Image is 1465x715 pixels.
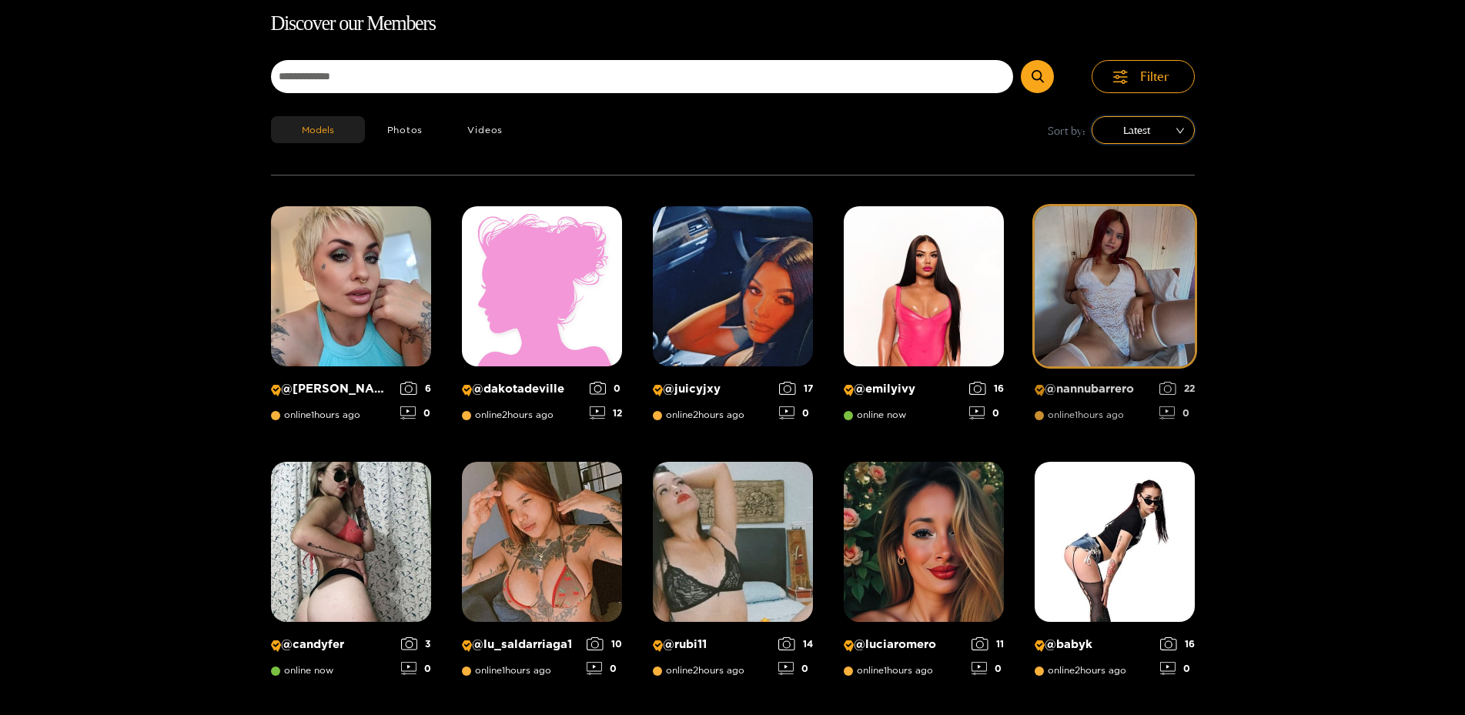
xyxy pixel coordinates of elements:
[1159,406,1195,419] div: 0
[590,382,622,395] div: 0
[271,637,393,652] p: @ candyfer
[653,462,813,622] img: Creator Profile Image: rubi11
[271,409,360,420] span: online 1 hours ago
[1140,68,1169,85] span: Filter
[271,462,431,687] a: Creator Profile Image: candyfer@candyferonline now30
[462,637,579,652] p: @ lu_saldarriaga1
[271,665,333,676] span: online now
[844,665,933,676] span: online 1 hours ago
[969,382,1004,395] div: 16
[1035,206,1195,366] img: Creator Profile Image: nannubarrero
[1035,462,1195,622] img: Creator Profile Image: babyk
[587,637,622,650] div: 10
[778,637,813,650] div: 14
[653,637,771,652] p: @ rubi11
[462,206,622,366] img: Creator Profile Image: dakotadeville
[844,637,964,652] p: @ luciaromero
[400,406,431,419] div: 0
[365,116,446,143] button: Photos
[590,406,622,419] div: 12
[271,206,431,366] img: Creator Profile Image: olivia
[1035,462,1195,687] a: Creator Profile Image: babyk@babykonline2hours ago160
[969,406,1004,419] div: 0
[271,206,431,431] a: Creator Profile Image: olivia@[PERSON_NAME]online1hours ago60
[271,382,393,396] p: @ [PERSON_NAME]
[1159,382,1195,395] div: 22
[844,206,1004,366] img: Creator Profile Image: emilyivy
[445,116,525,143] button: Videos
[271,116,365,143] button: Models
[271,8,1195,40] h1: Discover our Members
[1035,665,1126,676] span: online 2 hours ago
[653,462,813,687] a: Creator Profile Image: rubi11@rubi11online2hours ago140
[462,409,554,420] span: online 2 hours ago
[1160,637,1195,650] div: 16
[844,409,906,420] span: online now
[1035,382,1152,396] p: @ nannubarrero
[1048,122,1085,139] span: Sort by:
[1092,60,1195,93] button: Filter
[462,462,622,687] a: Creator Profile Image: lu_saldarriaga1@lu_saldarriaga1online1hours ago100
[972,637,1004,650] div: 11
[844,462,1004,687] a: Creator Profile Image: luciaromero@luciaromeroonline1hours ago110
[653,206,813,431] a: Creator Profile Image: juicyjxy@juicyjxyonline2hours ago170
[653,409,744,420] span: online 2 hours ago
[653,665,744,676] span: online 2 hours ago
[844,206,1004,431] a: Creator Profile Image: emilyivy@emilyivyonline now160
[1092,116,1195,144] div: sort
[1035,637,1152,652] p: @ babyk
[1035,409,1124,420] span: online 1 hours ago
[400,382,431,395] div: 6
[1035,206,1195,431] a: Creator Profile Image: nannubarrero@nannubarreroonline1hours ago220
[401,637,431,650] div: 3
[462,382,582,396] p: @ dakotadeville
[1021,60,1054,93] button: Submit Search
[1160,662,1195,675] div: 0
[779,382,813,395] div: 17
[972,662,1004,675] div: 0
[462,462,622,622] img: Creator Profile Image: lu_saldarriaga1
[587,662,622,675] div: 0
[462,206,622,431] a: Creator Profile Image: dakotadeville@dakotadevilleonline2hours ago012
[462,665,551,676] span: online 1 hours ago
[401,662,431,675] div: 0
[779,406,813,419] div: 0
[653,206,813,366] img: Creator Profile Image: juicyjxy
[778,662,813,675] div: 0
[653,382,771,396] p: @ juicyjxy
[844,462,1004,622] img: Creator Profile Image: luciaromero
[844,382,962,396] p: @ emilyivy
[271,462,431,622] img: Creator Profile Image: candyfer
[1103,119,1183,142] span: Latest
